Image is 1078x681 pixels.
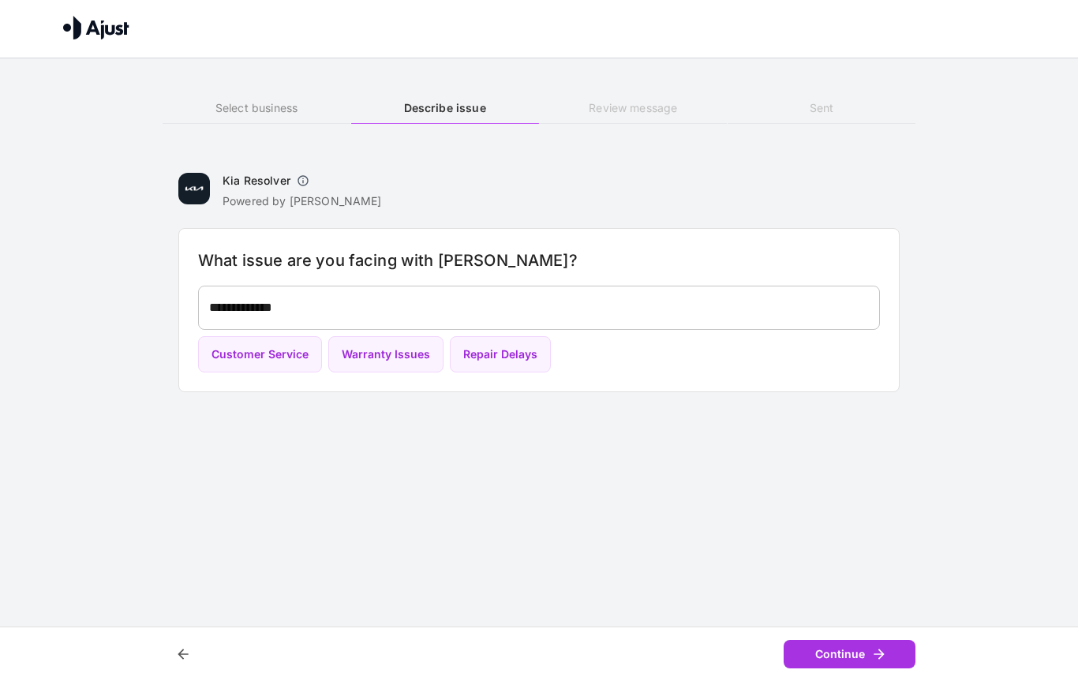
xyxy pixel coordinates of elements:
button: Continue [784,640,915,669]
h6: Sent [728,99,915,117]
h6: Select business [163,99,350,117]
img: Ajust [63,16,129,39]
button: Customer Service [198,336,322,373]
h6: Describe issue [351,99,539,117]
img: Kia [178,173,210,204]
h6: Review message [539,99,727,117]
button: Warranty Issues [328,336,444,373]
h6: Kia Resolver [223,173,290,189]
button: Repair Delays [450,336,551,373]
h6: What issue are you facing with [PERSON_NAME]? [198,248,880,273]
p: Powered by [PERSON_NAME] [223,193,382,209]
